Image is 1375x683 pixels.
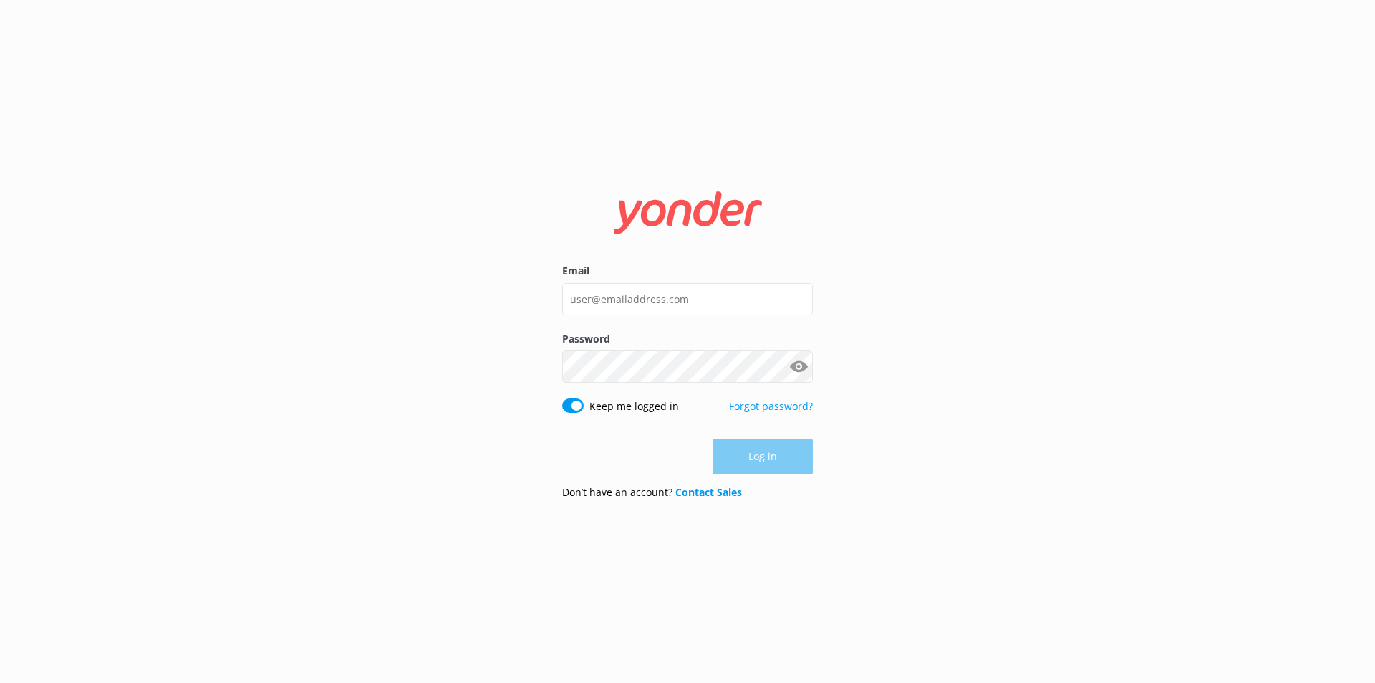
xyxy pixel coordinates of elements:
[675,485,742,499] a: Contact Sales
[562,484,742,500] p: Don’t have an account?
[562,283,813,315] input: user@emailaddress.com
[562,331,813,347] label: Password
[784,353,813,381] button: Show password
[589,398,679,414] label: Keep me logged in
[729,399,813,413] a: Forgot password?
[562,263,813,279] label: Email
